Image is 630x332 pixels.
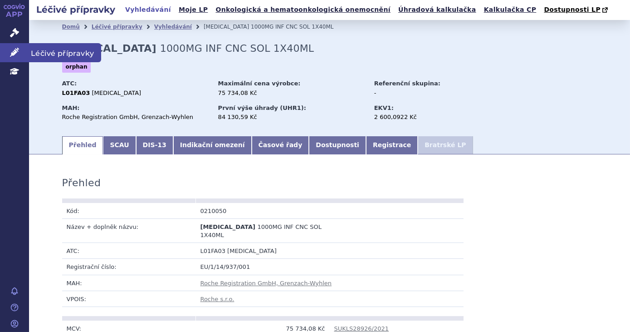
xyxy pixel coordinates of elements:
[136,136,173,154] a: DIS-13
[92,89,142,96] span: [MEDICAL_DATA]
[200,223,322,238] span: 1000MG INF CNC SOL 1X40ML
[92,24,142,30] a: Léčivé přípravky
[173,136,252,154] a: Indikační omezení
[62,43,156,54] strong: [MEDICAL_DATA]
[154,24,192,30] a: Vyhledávání
[366,136,418,154] a: Registrace
[29,43,101,62] span: Léčivé přípravky
[481,4,539,16] a: Kalkulačka CP
[200,223,255,230] span: [MEDICAL_DATA]
[62,177,101,189] h3: Přehled
[309,136,366,154] a: Dostupnosti
[29,3,122,16] h2: Léčivé přípravky
[62,104,80,111] strong: MAH:
[62,243,196,259] td: ATC:
[62,218,196,243] td: Název + doplněk názvu:
[334,325,389,332] a: SUKLS28926/2021
[62,113,210,121] div: Roche Registration GmbH, Grenzach-Wyhlen
[374,113,476,121] div: 2 600,0922 Kč
[62,291,196,307] td: VPOIS:
[251,24,334,30] span: 1000MG INF CNC SOL 1X40ML
[196,203,330,219] td: 0210050
[62,24,80,30] a: Domů
[374,104,394,111] strong: EKV1:
[218,89,366,97] div: 75 734,08 Kč
[176,4,210,16] a: Moje LP
[200,248,226,254] span: L01FA03
[62,259,196,275] td: Registrační číslo:
[62,136,103,154] a: Přehled
[252,136,309,154] a: Časové řady
[103,136,136,154] a: SCAU
[218,80,301,87] strong: Maximální cena výrobce:
[62,80,77,87] strong: ATC:
[227,248,277,254] span: [MEDICAL_DATA]
[62,275,196,291] td: MAH:
[218,113,366,121] div: 84 130,59 Kč
[196,259,464,275] td: EU/1/14/937/001
[122,4,174,16] a: Vyhledávání
[62,61,91,73] span: orphan
[374,89,476,97] div: -
[62,89,90,96] strong: L01FA03
[541,4,612,16] a: Dostupnosti LP
[160,43,314,54] span: 1000MG INF CNC SOL 1X40ML
[396,4,479,16] a: Úhradová kalkulačka
[200,296,234,302] a: Roche s.r.o.
[213,4,393,16] a: Onkologická a hematoonkologická onemocnění
[374,80,440,87] strong: Referenční skupina:
[200,280,332,287] a: Roche Registration GmbH, Grenzach-Wyhlen
[218,104,306,111] strong: První výše úhrady (UHR1):
[62,203,196,219] td: Kód:
[544,6,601,13] span: Dostupnosti LP
[204,24,249,30] span: [MEDICAL_DATA]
